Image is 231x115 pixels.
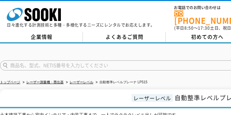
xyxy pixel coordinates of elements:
[191,33,224,40] span: 初めての方へ
[26,80,64,84] a: レーザー測量機・墨出器
[94,79,147,86] li: 自動整準レベルプレーナ LP515
[132,94,173,102] span: レーザーレベル
[70,80,93,84] a: レーザーレベル
[198,25,210,31] span: 17:30
[7,23,155,27] p: 日々進化する計測技術と多種・多様化するニーズにレンタルでお応えします。
[184,25,194,31] span: 8:50
[83,32,166,42] a: よくあるご質問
